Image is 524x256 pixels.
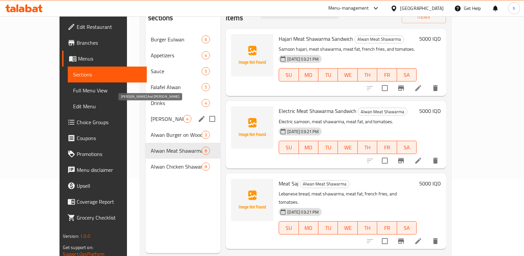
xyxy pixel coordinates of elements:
div: [PERSON_NAME] And [PERSON_NAME]4edit [145,111,221,127]
span: Sections [73,71,142,78]
button: delete [427,153,443,169]
div: Alwan Chicken Shawarma8 [145,159,221,175]
span: Alwan Meat Shawarma [355,35,404,43]
span: Burger Eulwan [151,35,202,43]
div: Appetizers4 [145,47,221,63]
button: FR [377,141,397,154]
a: Grocery Checklist [62,210,147,226]
span: FR [380,70,394,80]
span: 4 [202,100,210,106]
a: Full Menu View [68,82,147,98]
button: FR [377,221,397,234]
button: SA [397,141,417,154]
span: WE [341,70,355,80]
span: Edit Restaurant [77,23,142,31]
span: Alwan Meat Shawarma [151,147,202,155]
span: Meat Saj [279,179,299,188]
span: Alwan Burger on Wood [151,131,202,139]
span: MO [302,223,316,233]
span: Upsell [77,182,142,190]
button: SU [279,68,299,81]
span: 4 [183,116,191,122]
nav: Menu sections [145,29,221,177]
span: WE [341,143,355,152]
button: MO [299,221,318,234]
h6: 5000 IQD [419,179,441,188]
span: 8 [202,164,210,170]
button: SA [397,68,417,81]
span: 6 [202,36,210,43]
p: Electric samoon, meat shawarma, meat fat, and tomatoes. [279,118,417,126]
button: SU [279,221,299,234]
span: Menus [78,55,142,63]
span: Menu disclaimer [77,166,142,174]
a: Branches [62,35,147,51]
span: [DATE] 03:21 PM [285,56,321,62]
button: Branch-specific-item [393,80,409,96]
a: Promotions [62,146,147,162]
button: SA [397,221,417,234]
span: TH [360,70,375,80]
span: Alwan Meat Shawarma [300,180,349,188]
span: Hajari Meat Shawarma Sandwich [279,34,353,44]
img: Meat Saj [231,179,273,221]
img: Hajari Meat Shawarma Sandwich [231,34,273,77]
span: Coverage Report [77,198,142,206]
a: Menus [62,51,147,67]
span: Falafel Alwan [151,83,202,91]
h2: Menu sections [148,3,179,23]
div: Alwan Meat Shawarma [300,180,349,188]
span: 5 [202,68,210,75]
img: Electric Meat Shawarma Sandwich [231,106,273,149]
span: Branches [77,39,142,47]
span: Edit Menu [73,102,142,110]
h6: 5000 IQD [419,106,441,116]
a: Edit menu item [414,157,422,165]
div: Appetizers [151,51,202,59]
div: items [202,163,210,171]
div: items [202,99,210,107]
div: items [202,131,210,139]
div: Alwan Meat Shawarma8 [145,143,221,159]
span: Select to update [378,81,392,95]
span: Drinks [151,99,202,107]
button: delete [427,80,443,96]
a: Coverage Report [62,194,147,210]
span: WE [341,223,355,233]
span: Coupons [77,134,142,142]
span: SA [400,143,414,152]
div: items [202,35,210,43]
div: Drinks4 [145,95,221,111]
a: Menu disclaimer [62,162,147,178]
button: Branch-specific-item [393,233,409,249]
span: MO [302,143,316,152]
div: Menu-management [328,4,369,12]
a: Sections [68,67,147,82]
div: Sauce5 [145,63,221,79]
button: FR [377,68,397,81]
span: Full Menu View [73,86,142,94]
h6: 5000 IQD [419,34,441,43]
span: Version: [63,232,79,240]
span: Select to update [378,154,392,168]
div: Alwan Burger on Wood3 [145,127,221,143]
span: [DATE] 03:21 PM [285,209,321,215]
button: delete [427,233,443,249]
span: 5 [202,84,210,90]
span: 1.0.0 [80,232,90,240]
span: SU [282,223,296,233]
div: Falafel Alwan5 [145,79,221,95]
button: WE [338,141,357,154]
div: Burger Eulwan6 [145,31,221,47]
span: Alwan Chicken Shawarma [151,163,202,171]
div: [GEOGRAPHIC_DATA] [400,5,444,12]
h2: Menu items [226,3,253,23]
a: Edit menu item [414,237,422,245]
span: Sauce [151,67,202,75]
button: MO [299,141,318,154]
